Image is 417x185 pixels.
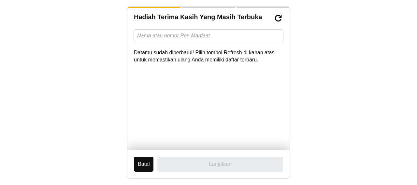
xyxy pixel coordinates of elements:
[134,49,283,64] p: Datamu sudah diperbarui! Pilih tombol Refresh di kanan atas untuk memastikan ulang Anda memiliki ...
[134,13,273,23] h1: Hadiah Terima Kasih Yang Masih Terbuka
[273,13,283,23] button: Segarkan Data
[134,30,283,42] input: Cari
[134,157,153,172] button: Batal
[157,157,283,172] label: Lanjutkan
